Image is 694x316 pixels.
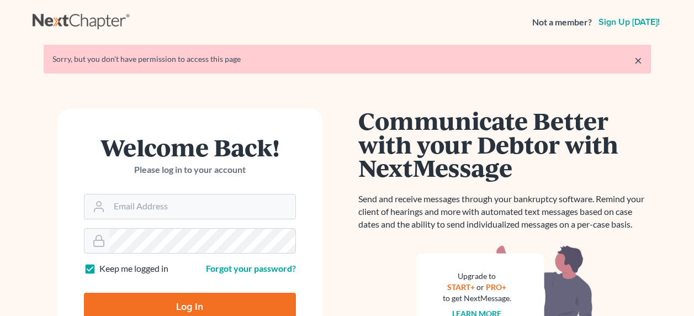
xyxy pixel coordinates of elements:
[206,263,296,273] a: Forgot your password?
[52,54,642,65] div: Sorry, but you don't have permission to access this page
[443,293,511,304] div: to get NextMessage.
[634,54,642,67] a: ×
[596,18,662,27] a: Sign up [DATE]!
[109,194,295,219] input: Email Address
[476,282,484,292] span: or
[443,271,511,282] div: Upgrade to
[486,282,506,292] a: PRO+
[447,282,475,292] a: START+
[358,193,651,231] p: Send and receive messages through your bankruptcy software. Remind your client of hearings and mo...
[84,164,296,176] p: Please log in to your account
[532,16,592,29] strong: Not a member?
[84,135,296,159] h1: Welcome Back!
[99,262,168,275] label: Keep me logged in
[358,109,651,180] h1: Communicate Better with your Debtor with NextMessage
